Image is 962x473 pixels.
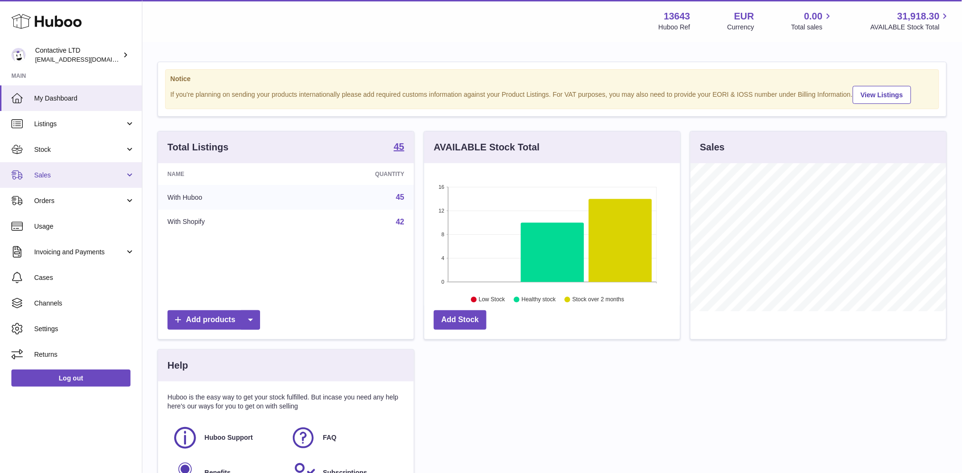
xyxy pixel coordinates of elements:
text: 0 [441,279,444,285]
span: Total sales [791,23,833,32]
th: Quantity [296,163,414,185]
span: Orders [34,196,125,205]
text: 4 [441,255,444,261]
text: Stock over 2 months [572,297,624,303]
span: Stock [34,145,125,154]
a: Add Stock [434,310,486,330]
span: 31,918.30 [897,10,940,23]
h3: Help [168,359,188,372]
span: Invoicing and Payments [34,248,125,257]
h3: Total Listings [168,141,229,154]
text: 8 [441,232,444,237]
span: FAQ [323,433,336,442]
a: Log out [11,370,131,387]
div: Currency [728,23,755,32]
strong: 13643 [664,10,691,23]
div: Contactive LTD [35,46,121,64]
text: 12 [439,208,444,213]
span: Sales [34,171,125,180]
span: My Dashboard [34,94,135,103]
th: Name [158,163,296,185]
text: Low Stock [479,297,505,303]
text: 16 [439,184,444,190]
text: Healthy stock [522,297,556,303]
a: Add products [168,310,260,330]
strong: Notice [170,74,934,83]
a: 45 [394,142,404,153]
span: Returns [34,350,135,359]
a: Huboo Support [172,425,281,451]
strong: EUR [734,10,754,23]
span: AVAILABLE Stock Total [870,23,951,32]
img: soul@SOWLhome.com [11,48,26,62]
span: [EMAIL_ADDRESS][DOMAIN_NAME] [35,56,140,63]
td: With Huboo [158,185,296,210]
p: Huboo is the easy way to get your stock fulfilled. But incase you need any help here's our ways f... [168,393,404,411]
span: Huboo Support [205,433,253,442]
span: Cases [34,273,135,282]
a: 45 [396,193,404,201]
div: If you're planning on sending your products internationally please add required customs informati... [170,84,934,104]
a: 31,918.30 AVAILABLE Stock Total [870,10,951,32]
a: View Listings [853,86,911,104]
a: 0.00 Total sales [791,10,833,32]
strong: 45 [394,142,404,151]
a: 42 [396,218,404,226]
span: Settings [34,325,135,334]
span: Usage [34,222,135,231]
span: Listings [34,120,125,129]
span: Channels [34,299,135,308]
span: 0.00 [804,10,823,23]
td: With Shopify [158,210,296,234]
h3: AVAILABLE Stock Total [434,141,540,154]
a: FAQ [290,425,399,451]
h3: Sales [700,141,725,154]
div: Huboo Ref [659,23,691,32]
